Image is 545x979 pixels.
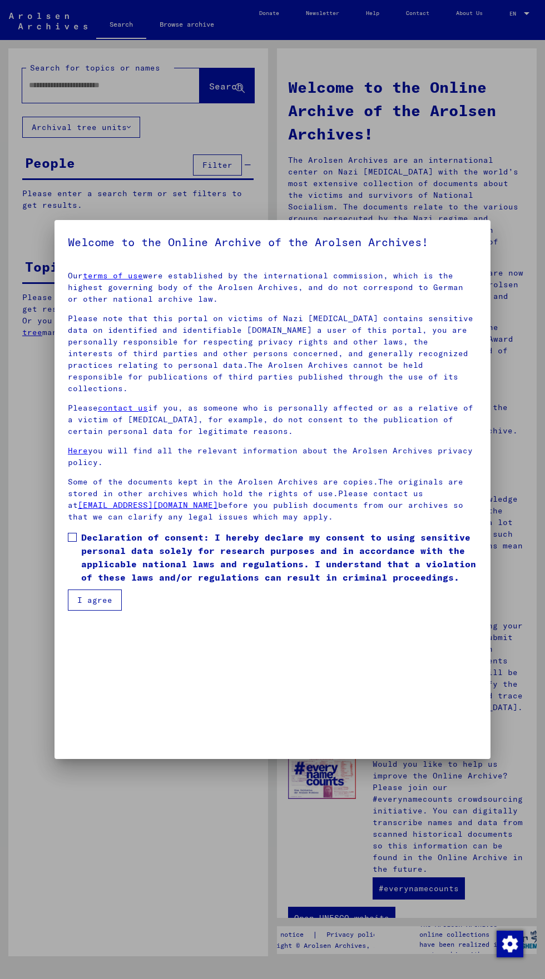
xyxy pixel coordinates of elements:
div: Change consent [496,930,523,957]
a: terms of use [83,271,143,281]
a: [EMAIL_ADDRESS][DOMAIN_NAME] [78,500,218,510]
p: Our were established by the international commission, which is the highest governing body of the ... [68,270,477,305]
a: Here [68,446,88,456]
span: Declaration of consent: I hereby declare my consent to using sensitive personal data solely for r... [81,531,477,584]
img: Change consent [497,931,523,957]
p: you will find all the relevant information about the Arolsen Archives privacy policy. [68,445,477,468]
p: Please if you, as someone who is personally affected or as a relative of a victim of [MEDICAL_DAT... [68,402,477,437]
p: Please note that this portal on victims of Nazi [MEDICAL_DATA] contains sensitive data on identif... [68,313,477,394]
p: Some of the documents kept in the Arolsen Archives are copies.The originals are stored in other a... [68,476,477,523]
a: contact us [98,403,148,413]
button: I agree [68,590,122,611]
h5: Welcome to the Online Archive of the Arolsen Archives! [68,233,477,251]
